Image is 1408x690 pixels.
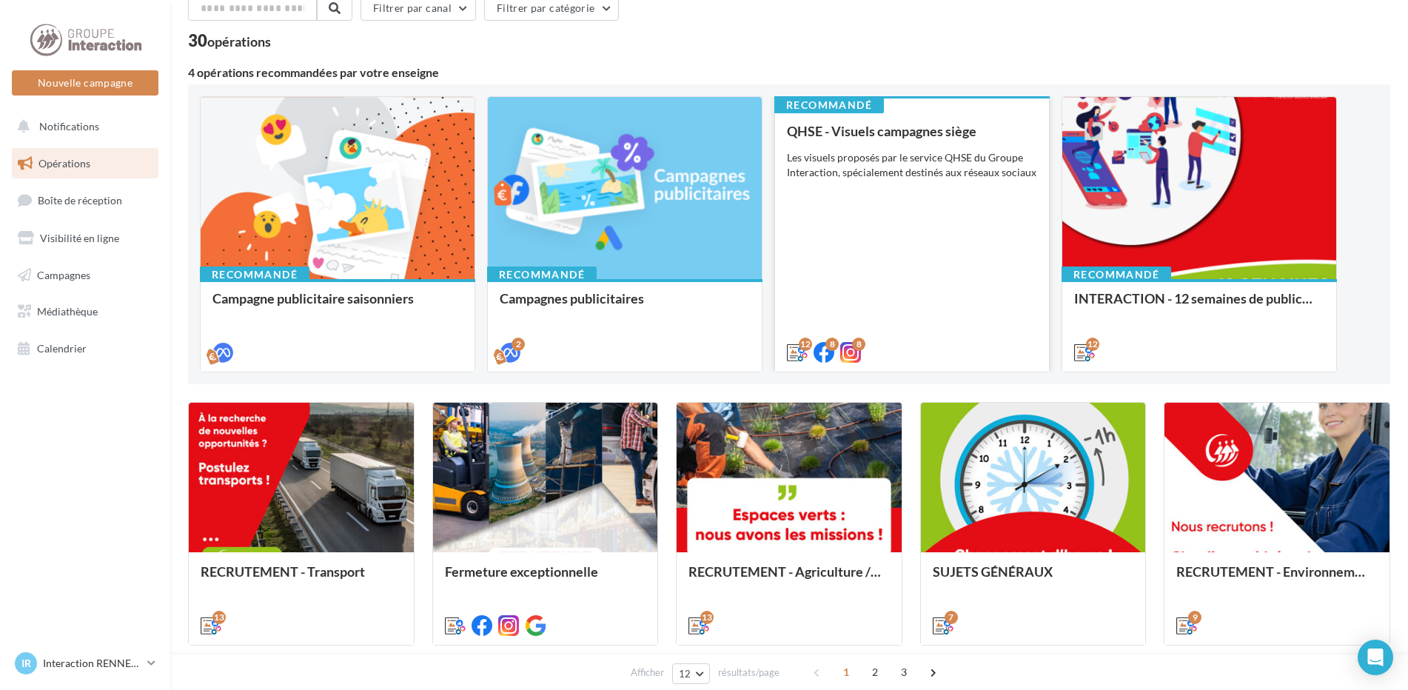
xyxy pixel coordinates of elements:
div: RECRUTEMENT - Transport [201,564,402,594]
span: Boîte de réception [38,194,122,207]
div: RECRUTEMENT - Agriculture / Espaces verts [688,564,890,594]
div: SUJETS GÉNÉRAUX [933,564,1134,594]
button: Nouvelle campagne [12,70,158,96]
div: Recommandé [1062,267,1171,283]
div: Recommandé [487,267,597,283]
span: résultats/page [718,666,780,680]
div: Campagne publicitaire saisonniers [212,291,463,321]
a: Médiathèque [9,296,161,327]
span: Calendrier [37,342,87,355]
div: 4 opérations recommandées par votre enseigne [188,67,1390,78]
span: Afficher [631,666,664,680]
div: INTERACTION - 12 semaines de publication [1074,291,1324,321]
span: 1 [834,660,858,684]
span: Campagnes [37,268,90,281]
div: QHSE - Visuels campagnes siège [787,124,1037,138]
div: 8 [825,338,839,351]
div: 12 [799,338,812,351]
p: Interaction RENNES TRANSPORT [43,656,141,671]
button: Notifications [9,111,155,142]
div: Les visuels proposés par le service QHSE du Groupe Interaction, spécialement destinés aux réseaux... [787,150,1037,180]
span: Visibilité en ligne [40,232,119,244]
div: opérations [207,35,271,48]
div: 13 [212,611,226,624]
div: 30 [188,33,271,49]
div: 12 [1086,338,1099,351]
div: Recommandé [774,97,884,113]
div: RECRUTEMENT - Environnement [1176,564,1378,594]
span: 2 [863,660,887,684]
div: Recommandé [200,267,309,283]
a: Calendrier [9,333,161,364]
div: 2 [512,338,525,351]
span: Opérations [38,157,90,170]
div: 9 [1188,611,1201,624]
div: 13 [700,611,714,624]
div: Campagnes publicitaires [500,291,750,321]
div: Open Intercom Messenger [1358,640,1393,675]
div: Fermeture exceptionnelle [445,564,646,594]
a: Opérations [9,148,161,179]
a: Campagnes [9,260,161,291]
span: Notifications [39,120,99,133]
div: 7 [945,611,958,624]
div: 8 [852,338,865,351]
span: IR [21,656,31,671]
span: 3 [892,660,916,684]
a: IR Interaction RENNES TRANSPORT [12,649,158,677]
button: 12 [672,663,710,684]
a: Boîte de réception [9,184,161,216]
span: 12 [679,668,691,680]
span: Médiathèque [37,305,98,318]
a: Visibilité en ligne [9,223,161,254]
